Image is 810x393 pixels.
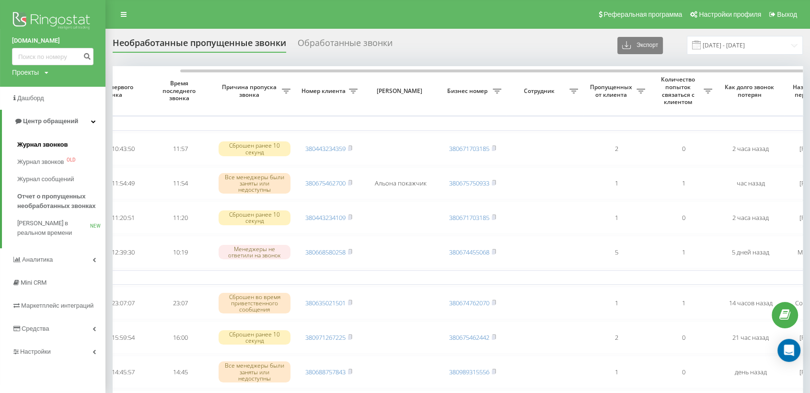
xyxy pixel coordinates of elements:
td: 0 [650,133,717,165]
td: [DATE] 12:39:30 [80,236,147,268]
span: Маркетплейс интеграций [21,302,93,309]
span: Как долго звонок потерян [725,83,776,98]
a: 380971267225 [305,333,346,342]
a: 380671703185 [449,213,489,222]
input: Поиск по номеру [12,48,93,65]
td: 1 [650,287,717,319]
td: 0 [650,201,717,234]
td: 5 [583,236,650,268]
span: Центр обращений [23,117,78,125]
a: 380671703185 [449,144,489,153]
td: 2 [583,133,650,165]
div: Сброшен ранее 10 секунд [219,330,290,345]
td: 5 дней назад [717,236,784,268]
td: 2 часа назад [717,133,784,165]
div: Обработанные звонки [298,38,393,53]
span: Время последнего звонка [154,80,206,102]
a: 380674455068 [449,248,489,256]
td: 16:00 [147,321,214,354]
div: Сброшен ранее 10 секунд [219,210,290,225]
a: 380675750933 [449,179,489,187]
td: 1 [583,356,650,388]
td: 0 [650,321,717,354]
td: 11:20 [147,201,214,234]
span: Номер клиента [300,87,349,95]
span: Аналитика [22,256,53,263]
td: 11:57 [147,133,214,165]
td: час назад [717,167,784,200]
span: Реферальная программа [603,11,682,18]
td: 2 часа назад [717,201,784,234]
td: 1 [583,167,650,200]
td: [DATE] 11:54:49 [80,167,147,200]
td: Альона покажчик [362,167,439,200]
button: Экспорт [617,37,663,54]
div: Менеджеры не ответили на звонок [219,245,290,259]
td: 23:07 [147,287,214,319]
span: Количество попыток связаться с клиентом [655,76,704,105]
td: [DATE] 15:59:54 [80,321,147,354]
a: 380989315556 [449,368,489,376]
td: 14:45 [147,356,214,388]
a: 380443234109 [305,213,346,222]
a: Журнал звонковOLD [17,153,105,171]
td: 0 [650,356,717,388]
a: Журнал звонков [17,136,105,153]
td: 10:19 [147,236,214,268]
span: Время первого звонка [87,83,139,98]
span: [PERSON_NAME] в реальном времени [17,219,90,238]
img: Ringostat logo [12,10,93,34]
a: Журнал сообщений [17,171,105,188]
div: Open Intercom Messenger [777,339,800,362]
a: 380668580258 [305,248,346,256]
span: Пропущенных от клиента [588,83,636,98]
span: Дашборд [17,94,44,102]
td: 21 час назад [717,321,784,354]
span: Mini CRM [21,279,46,286]
td: 2 [583,321,650,354]
td: 1 [583,201,650,234]
span: Сотрудник [511,87,569,95]
span: Средства [22,325,49,332]
td: [DATE] 14:45:57 [80,356,147,388]
div: Все менеджеры были заняты или недоступны [219,361,290,382]
span: Бизнес номер [444,87,493,95]
a: 380635021501 [305,299,346,307]
a: Отчет о пропущенных необработанных звонках [17,188,105,215]
div: Сброшен во время приветственного сообщения [219,293,290,314]
td: 1 [650,167,717,200]
span: [PERSON_NAME] [370,87,431,95]
a: 380674762070 [449,299,489,307]
td: 1 [650,236,717,268]
div: Необработанные пропущенные звонки [113,38,286,53]
div: Сброшен ранее 10 секунд [219,141,290,156]
span: Настройки профиля [699,11,761,18]
td: 1 [583,287,650,319]
td: [DATE] 11:20:51 [80,201,147,234]
span: Отчет о пропущенных необработанных звонках [17,192,101,211]
a: 380675462442 [449,333,489,342]
a: 380675462700 [305,179,346,187]
span: Причина пропуска звонка [219,83,282,98]
td: день назад [717,356,784,388]
a: [PERSON_NAME] в реальном времениNEW [17,215,105,242]
a: 380688757843 [305,368,346,376]
span: Журнал сообщений [17,174,74,184]
a: Центр обращений [2,110,105,133]
a: [DOMAIN_NAME] [12,36,93,46]
td: [DATE] 10:43:50 [80,133,147,165]
a: 380443234359 [305,144,346,153]
span: Настройки [20,348,51,355]
div: Проекты [12,68,39,77]
td: [DATE] 23:07:07 [80,287,147,319]
span: Выход [777,11,797,18]
span: Журнал звонков [17,157,64,167]
span: Журнал звонков [17,140,68,150]
div: Все менеджеры были заняты или недоступны [219,173,290,194]
td: 11:54 [147,167,214,200]
td: 14 часов назад [717,287,784,319]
